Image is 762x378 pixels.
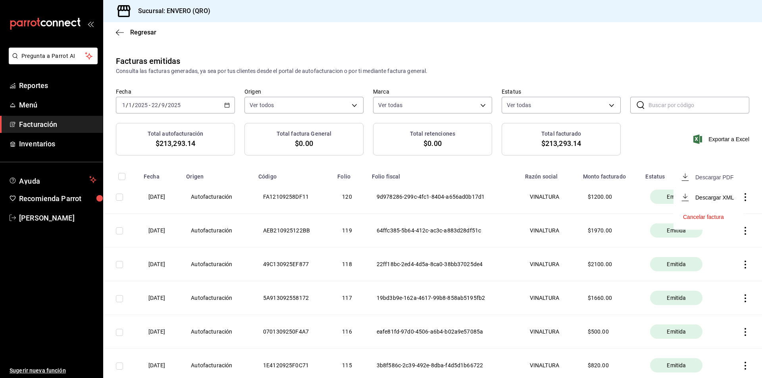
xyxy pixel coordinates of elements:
div: Descargar PDF [695,174,733,180]
div: Descargar XML [695,194,734,201]
button: Descargar PDF [683,173,733,181]
button: Descargar XML [683,194,734,201]
button: Cancelar factura [683,214,724,220]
